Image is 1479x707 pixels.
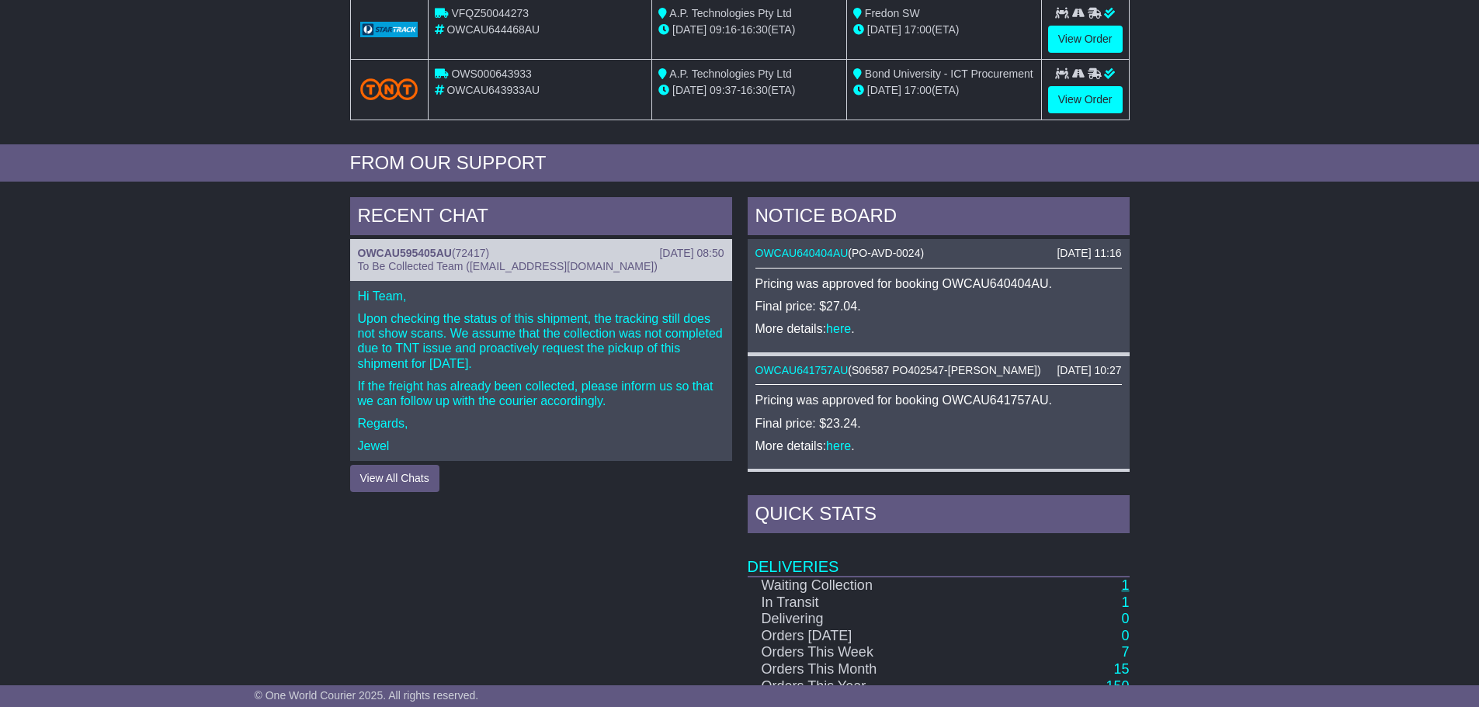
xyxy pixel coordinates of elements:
span: 16:30 [741,84,768,96]
p: If the freight has already been collected, please inform us so that we can follow up with the cou... [358,379,724,408]
span: [DATE] [672,23,707,36]
img: TNT_Domestic.png [360,78,418,99]
div: Quick Stats [748,495,1130,537]
p: More details: . [755,438,1122,453]
p: Upon checking the status of this shipment, the tracking still does not show scans. We assume that... [358,311,724,371]
a: OWCAU595405AU [358,247,452,259]
span: To Be Collected Team ([EMAIL_ADDRESS][DOMAIN_NAME]) [358,260,658,272]
a: 7 [1121,644,1129,660]
td: Waiting Collection [748,577,988,594]
span: 16:30 [741,23,768,36]
span: 09:37 [710,84,737,96]
div: (ETA) [853,22,1035,38]
span: 17:00 [904,84,932,96]
span: Fredon SW [865,7,920,19]
td: In Transit [748,594,988,612]
p: Hi Team, [358,289,724,303]
a: 0 [1121,611,1129,626]
span: OWCAU643933AU [446,84,540,96]
p: Pricing was approved for booking OWCAU640404AU. [755,276,1122,291]
a: 150 [1106,678,1129,694]
p: Regards, [358,416,724,431]
span: 72417 [456,247,486,259]
p: Jewel [358,438,724,453]
div: RECENT CHAT [350,197,732,239]
p: More details: . [755,321,1122,336]
span: VFQZ50044273 [451,7,529,19]
div: FROM OUR SUPPORT [350,152,1130,175]
div: [DATE] 10:27 [1057,364,1121,377]
div: ( ) [358,247,724,260]
a: OWCAU641757AU [755,364,849,376]
td: Orders [DATE] [748,628,988,645]
img: GetCarrierServiceLogo [360,22,418,37]
span: © One World Courier 2025. All rights reserved. [255,689,479,702]
div: (ETA) [853,82,1035,99]
div: NOTICE BOARD [748,197,1130,239]
a: 1 [1121,577,1129,593]
span: [DATE] [867,84,901,96]
p: Pricing was approved for booking OWCAU641757AU. [755,393,1122,407]
span: 09:16 [710,23,737,36]
p: Final price: $23.24. [755,416,1122,431]
a: here [826,322,851,335]
span: 17:00 [904,23,932,36]
td: Delivering [748,611,988,628]
p: Final price: $27.04. [755,299,1122,314]
td: Orders This Month [748,661,988,678]
a: View Order [1048,86,1123,113]
div: - (ETA) [658,82,840,99]
a: here [826,439,851,452]
td: Deliveries [748,537,1130,577]
div: ( ) [755,364,1122,377]
div: ( ) [755,247,1122,260]
a: 0 [1121,628,1129,643]
span: A.P. Technologies Pty Ltd [669,68,791,80]
span: Bond University - ICT Procurement [865,68,1033,80]
div: [DATE] 08:50 [659,247,724,260]
span: PO-AVD-0024 [852,247,920,259]
span: [DATE] [672,84,707,96]
button: View All Chats [350,465,439,492]
span: OWS000643933 [451,68,532,80]
div: [DATE] 11:16 [1057,247,1121,260]
a: View Order [1048,26,1123,53]
td: Orders This Week [748,644,988,661]
span: [DATE] [867,23,901,36]
a: OWCAU640404AU [755,247,849,259]
a: 15 [1113,661,1129,677]
span: S06587 PO402547-[PERSON_NAME] [852,364,1037,376]
span: A.P. Technologies Pty Ltd [669,7,791,19]
td: Orders This Year [748,678,988,695]
div: - (ETA) [658,22,840,38]
span: OWCAU644468AU [446,23,540,36]
a: 1 [1121,594,1129,610]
